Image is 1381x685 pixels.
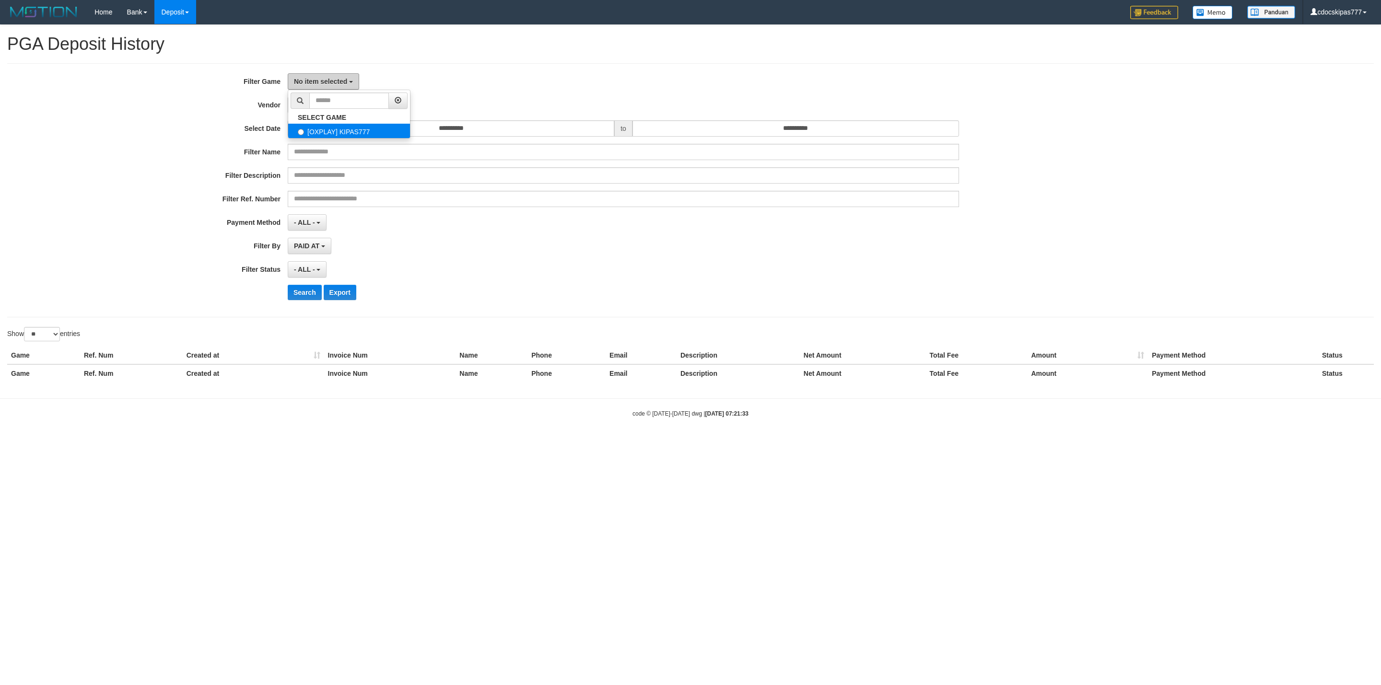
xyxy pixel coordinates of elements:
[294,78,347,85] span: No item selected
[294,266,315,273] span: - ALL -
[183,364,324,382] th: Created at
[324,347,456,364] th: Invoice Num
[294,219,315,226] span: - ALL -
[926,347,1028,364] th: Total Fee
[926,364,1028,382] th: Total Fee
[183,347,324,364] th: Created at
[1318,347,1374,364] th: Status
[1148,364,1318,382] th: Payment Method
[324,364,456,382] th: Invoice Num
[456,364,527,382] th: Name
[24,327,60,341] select: Showentries
[298,114,346,121] b: SELECT GAME
[800,364,926,382] th: Net Amount
[456,347,527,364] th: Name
[527,347,606,364] th: Phone
[7,364,80,382] th: Game
[288,124,410,138] label: [OXPLAY] KIPAS777
[7,5,80,19] img: MOTION_logo.png
[288,111,410,124] a: SELECT GAME
[288,261,327,278] button: - ALL -
[632,410,749,417] small: code © [DATE]-[DATE] dwg |
[294,242,319,250] span: PAID AT
[1318,364,1374,382] th: Status
[606,347,677,364] th: Email
[7,347,80,364] th: Game
[677,364,800,382] th: Description
[288,238,331,254] button: PAID AT
[1027,347,1148,364] th: Amount
[1027,364,1148,382] th: Amount
[1193,6,1233,19] img: Button%20Memo.svg
[1130,6,1178,19] img: Feedback.jpg
[705,410,749,417] strong: [DATE] 07:21:33
[80,347,183,364] th: Ref. Num
[80,364,183,382] th: Ref. Num
[800,347,926,364] th: Net Amount
[1148,347,1318,364] th: Payment Method
[7,35,1374,54] h1: PGA Deposit History
[527,364,606,382] th: Phone
[288,73,359,90] button: No item selected
[1247,6,1295,19] img: panduan.png
[606,364,677,382] th: Email
[288,214,327,231] button: - ALL -
[614,120,632,137] span: to
[7,327,80,341] label: Show entries
[288,285,322,300] button: Search
[298,129,304,135] input: [OXPLAY] KIPAS777
[324,285,356,300] button: Export
[677,347,800,364] th: Description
